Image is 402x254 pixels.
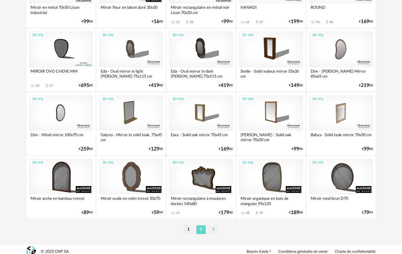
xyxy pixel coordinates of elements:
[259,211,263,215] div: 39
[170,31,186,39] div: 3D HQ
[291,211,299,215] span: 189
[99,95,116,103] div: 3D HQ
[26,29,95,91] a: 3D HQ MIROIR OVO CHENE MM 32 Download icon 17 €69500
[170,95,186,103] div: 3D HQ
[221,211,229,215] span: 179
[152,211,163,215] div: € 99
[362,147,373,151] div: € 00
[246,211,250,215] div: 68
[151,147,159,151] span: 129
[82,211,93,215] div: € 99
[151,84,159,88] span: 419
[364,211,369,215] span: 79
[362,211,373,215] div: € 99
[154,211,159,215] span: 59
[99,3,163,16] div: Miroir fleur en laiton doré 30x30
[223,20,229,24] span: 99
[36,84,40,88] div: 32
[26,156,95,218] a: 3D HQ Miroir arche en bambou tressé €8999
[307,29,376,91] a: 3D HQ Dim - [PERSON_NAME] Mirror 85x65 cm €21900
[49,84,53,88] div: 17
[239,31,256,39] div: 3D HQ
[237,156,305,218] a: 3D HQ Miroir organique en bois de manguier 95x120 68 Download icon 39 €18900
[99,67,163,80] div: Eda - Oval mirror in light [PERSON_NAME] 75x115 cm
[359,20,373,24] div: € 00
[361,84,369,88] span: 219
[239,131,303,143] div: [PERSON_NAME] - Solid oak mirror 70x50 cm
[152,20,163,24] div: € 00
[219,84,233,88] div: € 00
[176,20,180,24] div: 11
[29,67,93,80] div: MIROIR OVO CHENE MM
[29,95,46,103] div: 3D HQ
[154,20,159,24] span: 16
[289,20,303,24] div: € 00
[307,93,376,155] a: 3D HQ Bahya - Solid teak mirror 70x50 cm €9900
[219,211,233,215] div: € 00
[29,194,93,207] div: Miroir arche en bambou tressé
[176,211,180,215] div: 15
[29,31,46,39] div: 3D HQ
[97,93,165,155] a: 3D HQ Galyno - Mirror in solid teak, 75x45 cm €12900
[309,194,373,207] div: Miroir rond brun D70
[259,20,263,24] div: 37
[97,29,165,91] a: 3D HQ Eda - Oval mirror in light [PERSON_NAME] 75x115 cm €41900
[170,159,186,167] div: 3D HQ
[237,29,305,91] a: 3D HQ Stelle - Solid walnut mirror 55x30 cm €14900
[184,225,193,234] li: 1
[169,3,233,16] div: Miroir rectangulaire en métal noir Lison 70x50 cm
[29,3,93,16] div: Miroir en métal 70x50 Lison industriel
[307,156,376,218] a: 3D HQ Miroir rond brun D70 €7999
[239,194,303,207] div: Miroir organique en bois de manguier 95x120
[185,20,189,24] span: Download icon
[294,147,299,151] span: 99
[167,29,236,91] a: 3D HQ Eda - Oval mirror in dark [PERSON_NAME] 75x115 cm €41900
[361,20,369,24] span: 169
[325,20,329,24] span: Download icon
[237,93,305,155] a: 3D HQ [PERSON_NAME] - Solid oak mirror 70x50 cm €9900
[99,31,116,39] div: 3D HQ
[221,147,229,151] span: 169
[329,20,333,24] div: 48
[222,20,233,24] div: € 00
[246,20,250,24] div: 62
[309,67,373,80] div: Dim - [PERSON_NAME] Mirror 85x65 cm
[45,84,49,88] span: Download icon
[97,156,165,218] a: 3D HQ Miroir ovale en rotin tressé 50x70 €5999
[79,147,93,151] div: € 00
[239,95,256,103] div: 3D HQ
[219,147,233,151] div: € 00
[309,159,326,167] div: 3D HQ
[99,131,163,143] div: Galyno - Mirror in solid teak, 75x45 cm
[29,159,46,167] div: 3D HQ
[189,20,193,24] div: 10
[149,147,163,151] div: € 00
[99,159,116,167] div: 3D HQ
[364,147,369,151] span: 99
[149,84,163,88] div: € 00
[196,225,206,234] li: 2
[309,95,326,103] div: 3D HQ
[169,131,233,143] div: Easy - Solid oak mirror 70x45 cm
[239,3,303,16] div: HANADI
[82,20,93,24] div: € 00
[316,20,320,24] div: 96
[169,67,233,80] div: Eda - Oval mirror in dark [PERSON_NAME] 75x115 cm
[309,131,373,143] div: Bahya - Solid teak mirror 70x50 cm
[26,93,95,155] a: 3D HQ Dim - Mindi mirror 100x70 cm €25900
[255,20,259,24] span: Download icon
[84,20,89,24] span: 99
[239,159,256,167] div: 3D HQ
[81,84,89,88] span: 695
[291,84,299,88] span: 149
[84,211,89,215] span: 89
[292,147,303,151] div: € 00
[29,131,93,143] div: Dim - Mindi mirror 100x70 cm
[289,84,303,88] div: € 00
[359,84,373,88] div: € 00
[221,84,229,88] span: 419
[169,194,233,207] div: Miroir rectangulaire à moulures dorées 140x80
[209,225,218,234] li: 3
[255,211,259,215] span: Download icon
[309,31,326,39] div: 3D HQ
